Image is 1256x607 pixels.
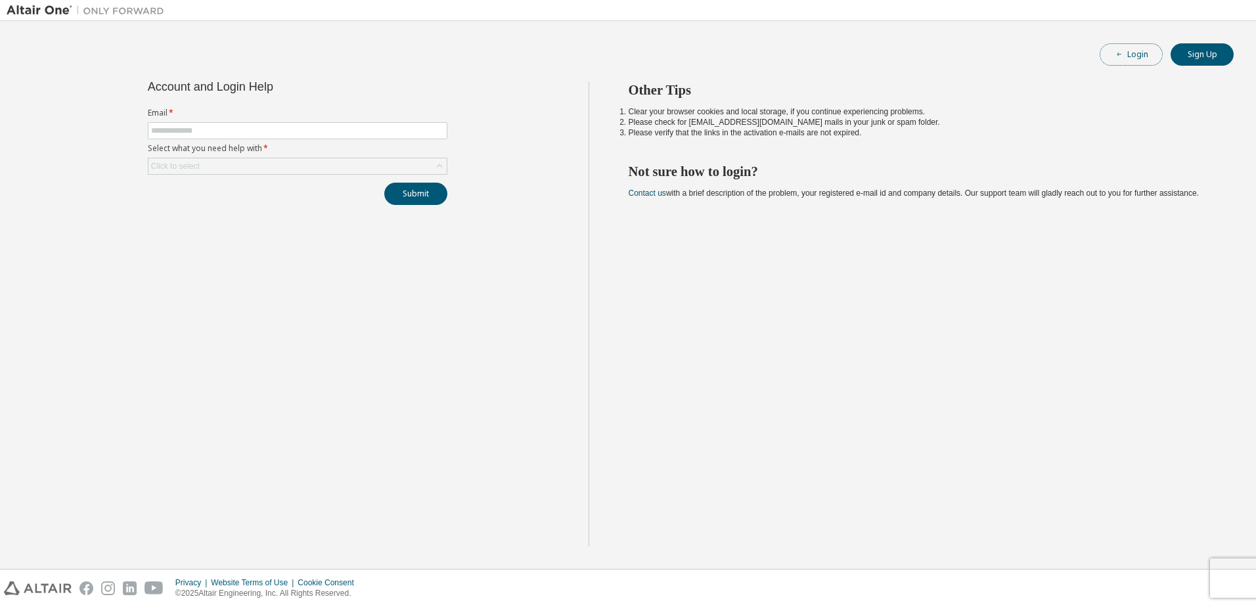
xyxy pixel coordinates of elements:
[79,581,93,595] img: facebook.svg
[629,189,1199,198] span: with a brief description of the problem, your registered e-mail id and company details. Our suppo...
[1171,43,1234,66] button: Sign Up
[151,161,200,171] div: Click to select
[629,106,1211,117] li: Clear your browser cookies and local storage, if you continue experiencing problems.
[175,577,211,588] div: Privacy
[1100,43,1163,66] button: Login
[148,108,447,118] label: Email
[123,581,137,595] img: linkedin.svg
[629,127,1211,138] li: Please verify that the links in the activation e-mails are not expired.
[384,183,447,205] button: Submit
[629,117,1211,127] li: Please check for [EMAIL_ADDRESS][DOMAIN_NAME] mails in your junk or spam folder.
[148,158,447,174] div: Click to select
[148,143,447,154] label: Select what you need help with
[148,81,388,92] div: Account and Login Help
[175,588,362,599] p: © 2025 Altair Engineering, Inc. All Rights Reserved.
[211,577,298,588] div: Website Terms of Use
[298,577,361,588] div: Cookie Consent
[629,163,1211,180] h2: Not sure how to login?
[7,4,171,17] img: Altair One
[145,581,164,595] img: youtube.svg
[629,189,666,198] a: Contact us
[629,81,1211,99] h2: Other Tips
[101,581,115,595] img: instagram.svg
[4,581,72,595] img: altair_logo.svg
